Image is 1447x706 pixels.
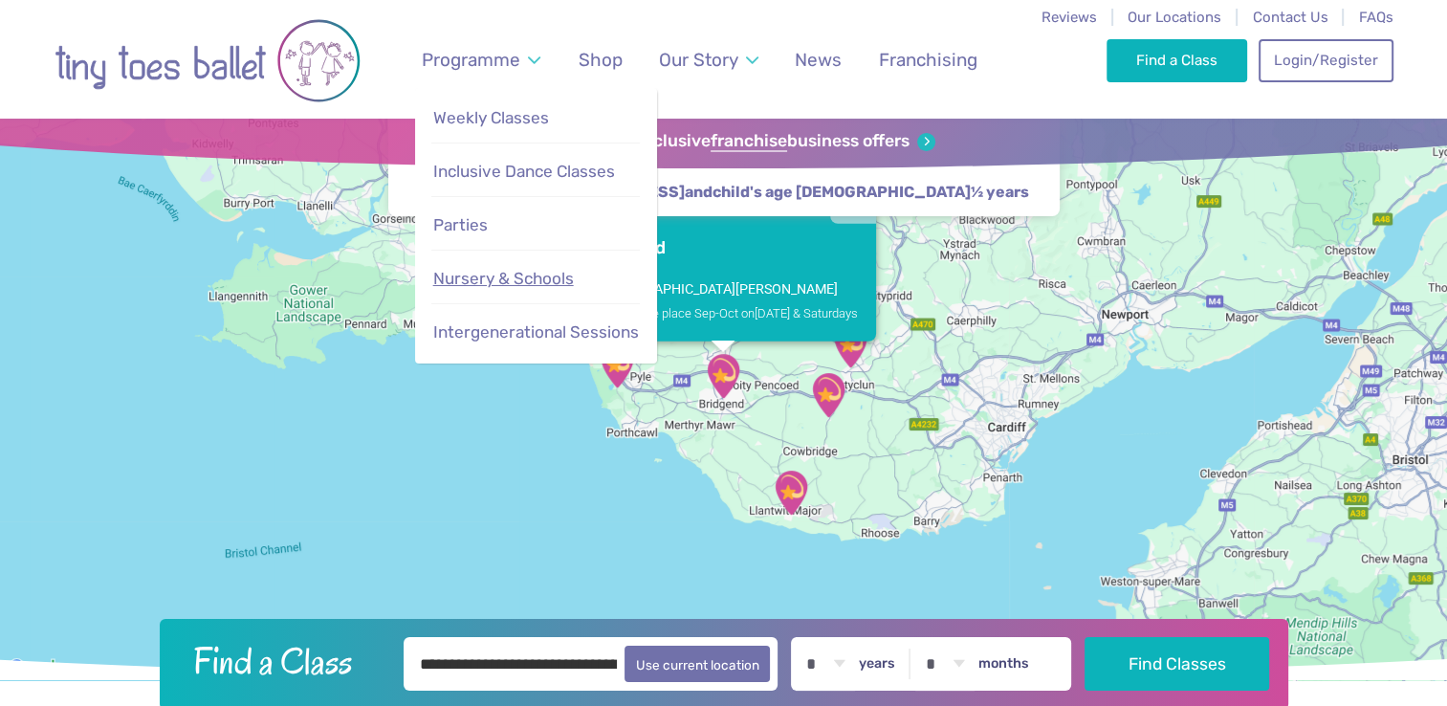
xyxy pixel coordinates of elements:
[433,322,639,342] span: Intergenerational Sessions
[431,205,640,246] a: Parties
[433,269,574,288] span: Nursery & Schools
[786,37,851,82] a: News
[1041,9,1097,26] a: Reviews
[588,280,857,296] p: [GEOGRAPHIC_DATA][PERSON_NAME]
[625,646,771,682] button: Use current location
[699,352,747,400] div: St. John Training Centre
[593,342,641,389] div: Kenfig National Nature Reserve
[1107,39,1247,81] a: Find a Class
[1128,9,1221,26] a: Our Locations
[711,131,787,152] strong: franchise
[1252,9,1327,26] a: Contact Us
[804,371,852,419] div: Ystradowen Village Hall
[579,49,623,71] span: Shop
[879,49,977,71] span: Franchising
[830,177,876,223] button: Close
[588,305,857,320] div: Classes take place Sep-Oct on
[512,131,935,152] a: Sign up for our exclusivefranchisebusiness offers
[433,215,488,234] span: Parties
[431,258,640,299] a: Nursery & Schools
[422,49,520,71] span: Programme
[978,655,1029,673] label: months
[433,162,615,181] span: Inclusive Dance Classes
[5,655,68,680] img: Google
[869,37,986,82] a: Franchising
[713,182,1029,203] span: child's age [DEMOGRAPHIC_DATA]½ years
[767,469,815,517] div: Our Lady & St Illtyd's Church Hall
[570,223,876,341] a: Bridgend[GEOGRAPHIC_DATA][PERSON_NAME]Classes take place Sep-Oct on[DATE] & Saturdays
[530,183,1029,201] strong: and
[431,98,640,139] a: Weekly Classes
[412,37,549,82] a: Programme
[178,637,390,685] h2: Find a Class
[431,312,640,353] a: Intergenerational Sessions
[55,12,361,109] img: tiny toes ballet
[659,49,738,71] span: Our Story
[569,37,631,82] a: Shop
[5,655,68,680] a: Open this area in Google Maps (opens a new window)
[431,151,640,192] a: Inclusive Dance Classes
[795,49,842,71] span: News
[588,237,822,259] h3: Bridgend
[649,37,767,82] a: Our Story
[1085,637,1269,691] button: Find Classes
[1359,9,1393,26] a: FAQs
[754,305,857,320] span: [DATE] & Saturdays
[433,108,549,127] span: Weekly Classes
[826,321,874,369] div: Talbot Green Community Centre
[859,655,895,673] label: years
[1259,39,1392,81] a: Login/Register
